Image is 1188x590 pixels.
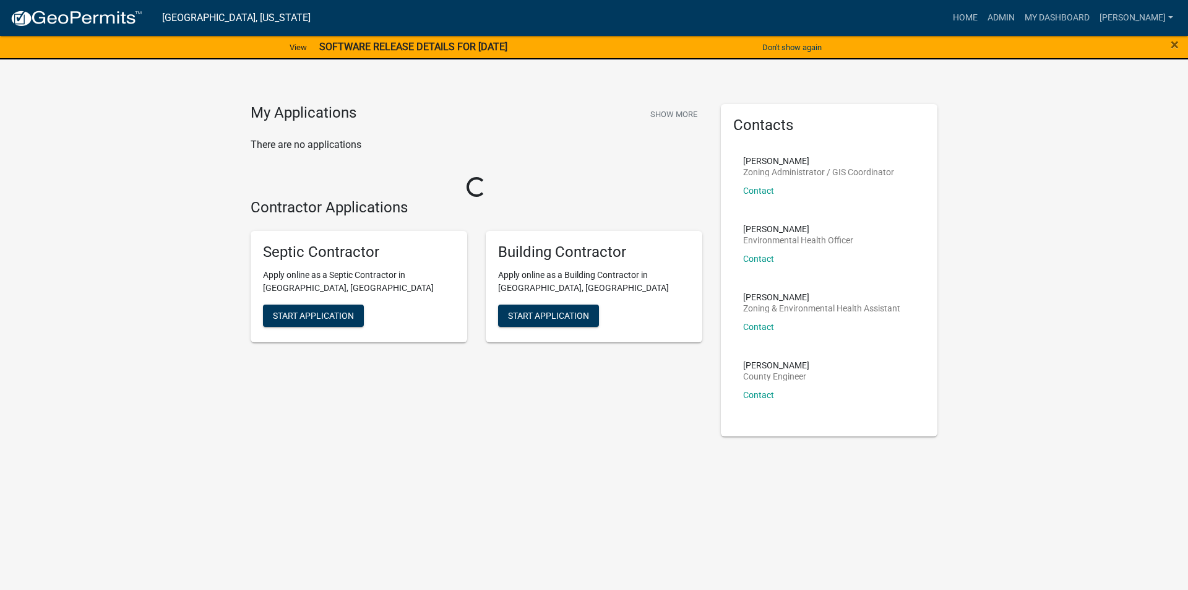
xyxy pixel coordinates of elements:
button: Don't show again [757,37,827,58]
strong: SOFTWARE RELEASE DETAILS FOR [DATE] [319,41,507,53]
p: There are no applications [251,137,702,152]
span: Start Application [273,311,354,321]
p: Apply online as a Building Contractor in [GEOGRAPHIC_DATA], [GEOGRAPHIC_DATA] [498,269,690,295]
h5: Building Contractor [498,243,690,261]
a: View [285,37,312,58]
a: Contact [743,322,774,332]
p: Zoning Administrator / GIS Coordinator [743,168,894,176]
a: My Dashboard [1020,6,1095,30]
a: Contact [743,254,774,264]
h5: Septic Contractor [263,243,455,261]
p: [PERSON_NAME] [743,293,900,302]
h5: Contacts [733,116,925,134]
button: Close [1171,37,1179,52]
a: Admin [983,6,1020,30]
p: [PERSON_NAME] [743,361,809,370]
a: Home [948,6,983,30]
span: Start Application [508,311,589,321]
p: [PERSON_NAME] [743,157,894,165]
h4: Contractor Applications [251,199,702,217]
p: Environmental Health Officer [743,236,853,245]
span: × [1171,36,1179,53]
p: Apply online as a Septic Contractor in [GEOGRAPHIC_DATA], [GEOGRAPHIC_DATA] [263,269,455,295]
a: [PERSON_NAME] [1095,6,1178,30]
button: Show More [645,104,702,124]
p: Zoning & Environmental Health Assistant [743,304,900,313]
p: County Engineer [743,372,809,381]
button: Start Application [498,305,599,327]
button: Start Application [263,305,364,327]
a: Contact [743,390,774,400]
wm-workflow-list-section: Contractor Applications [251,199,702,353]
a: [GEOGRAPHIC_DATA], [US_STATE] [162,7,311,28]
p: [PERSON_NAME] [743,225,853,233]
a: Contact [743,186,774,196]
h4: My Applications [251,104,356,123]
